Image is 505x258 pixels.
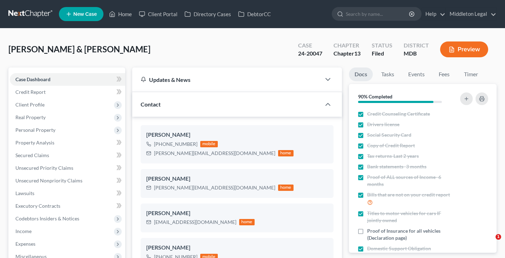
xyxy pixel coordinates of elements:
span: Unsecured Nonpriority Claims [15,178,82,183]
div: [PERSON_NAME] [146,244,328,252]
span: [PERSON_NAME] & [PERSON_NAME] [8,44,150,54]
span: Tax returns-Last 2 years [367,153,419,160]
span: 1 [496,234,501,240]
a: Timer [458,67,484,81]
span: Real Property [15,114,46,120]
iframe: Intercom live chat [481,234,498,251]
span: Bills that are not on your credit report [367,191,450,198]
span: Titles to motor vehicles for cars IF jointly owned [367,210,454,224]
a: Case Dashboard [10,73,125,86]
a: Tasks [376,67,400,81]
a: Unsecured Priority Claims [10,162,125,174]
div: Case [298,41,322,50]
div: District [404,41,429,50]
a: Unsecured Nonpriority Claims [10,174,125,187]
span: Credit Counseling Certificate [367,110,430,117]
span: Social Security Card [367,131,411,138]
span: Personal Property [15,127,55,133]
div: 24-20047 [298,50,322,58]
a: Help [422,8,445,20]
a: Lawsuits [10,187,125,200]
a: Docs [349,67,373,81]
span: Contact [141,101,161,108]
a: Events [403,67,430,81]
span: Drivers license [367,121,399,128]
a: Executory Contracts [10,200,125,212]
a: DebtorCC [235,8,274,20]
span: Income [15,228,32,234]
a: Home [106,8,135,20]
span: Lawsuits [15,190,34,196]
div: Updates & News [141,76,312,83]
div: Chapter [334,41,361,50]
span: Secured Claims [15,152,49,158]
input: Search by name... [346,7,410,20]
span: Codebtors Insiders & Notices [15,215,79,221]
span: Client Profile [15,102,45,108]
a: Property Analysis [10,136,125,149]
div: [PHONE_NUMBER] [154,141,197,148]
div: home [278,185,294,191]
span: New Case [73,12,97,17]
div: [PERSON_NAME][EMAIL_ADDRESS][DOMAIN_NAME] [154,184,275,191]
a: Directory Cases [181,8,235,20]
a: Credit Report [10,86,125,98]
span: Executory Contracts [15,203,60,209]
div: [PERSON_NAME] [146,175,328,183]
div: home [239,219,255,225]
a: Client Portal [135,8,181,20]
div: Status [372,41,392,50]
span: Case Dashboard [15,76,50,82]
span: Proof of ALL sources of Income- 6 months [367,174,454,188]
div: [EMAIL_ADDRESS][DOMAIN_NAME] [154,219,236,226]
div: Chapter [334,50,361,58]
a: Middleton Legal [446,8,496,20]
span: Bank statements- 3 months [367,163,426,170]
span: Property Analysis [15,140,54,146]
div: [PERSON_NAME] [146,131,328,139]
div: mobile [200,141,218,147]
div: home [278,150,294,156]
a: Secured Claims [10,149,125,162]
span: Unsecured Priority Claims [15,165,73,171]
span: 13 [354,50,361,57]
div: [PERSON_NAME] [146,209,328,218]
span: Expenses [15,241,35,247]
strong: 90% Completed [358,93,392,99]
a: Fees [433,67,456,81]
div: Filed [372,50,392,58]
button: Preview [440,41,488,57]
span: Copy of Credit Report [367,142,415,149]
div: [PERSON_NAME][EMAIL_ADDRESS][DOMAIN_NAME] [154,150,275,157]
span: Proof of Insurance for all vehicles (Declaration page) [367,227,454,241]
div: MDB [404,50,429,58]
span: Credit Report [15,89,46,95]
